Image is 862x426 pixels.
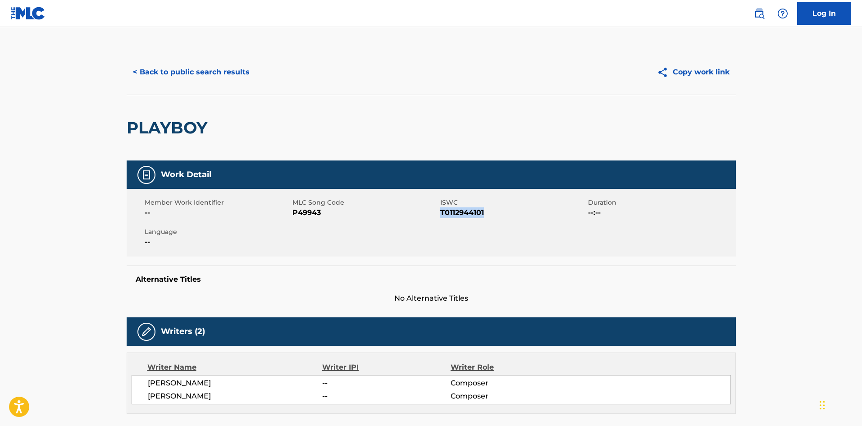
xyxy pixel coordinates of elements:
div: Writer Role [451,362,567,373]
span: -- [145,237,290,247]
span: T0112944101 [440,207,586,218]
a: Public Search [750,5,768,23]
span: --:-- [588,207,734,218]
button: Copy work link [651,61,736,83]
span: Composer [451,378,567,389]
img: Copy work link [657,67,673,78]
span: P49943 [292,207,438,218]
div: Help [774,5,792,23]
span: ISWC [440,198,586,207]
span: Language [145,227,290,237]
h5: Writers (2) [161,326,205,337]
h5: Alternative Titles [136,275,727,284]
img: MLC Logo [11,7,46,20]
div: Writer Name [147,362,323,373]
span: Duration [588,198,734,207]
div: Writer IPI [322,362,451,373]
h2: PLAYBOY [127,118,212,138]
img: search [754,8,765,19]
a: Log In [797,2,851,25]
span: Member Work Identifier [145,198,290,207]
span: Composer [451,391,567,402]
span: -- [145,207,290,218]
button: < Back to public search results [127,61,256,83]
span: -- [322,391,450,402]
span: No Alternative Titles [127,293,736,304]
img: Work Detail [141,169,152,180]
img: Writers [141,326,152,337]
iframe: Chat Widget [817,383,862,426]
img: help [777,8,788,19]
span: [PERSON_NAME] [148,378,323,389]
span: MLC Song Code [292,198,438,207]
span: [PERSON_NAME] [148,391,323,402]
h5: Work Detail [161,169,211,180]
span: -- [322,378,450,389]
div: Drag [820,392,825,419]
